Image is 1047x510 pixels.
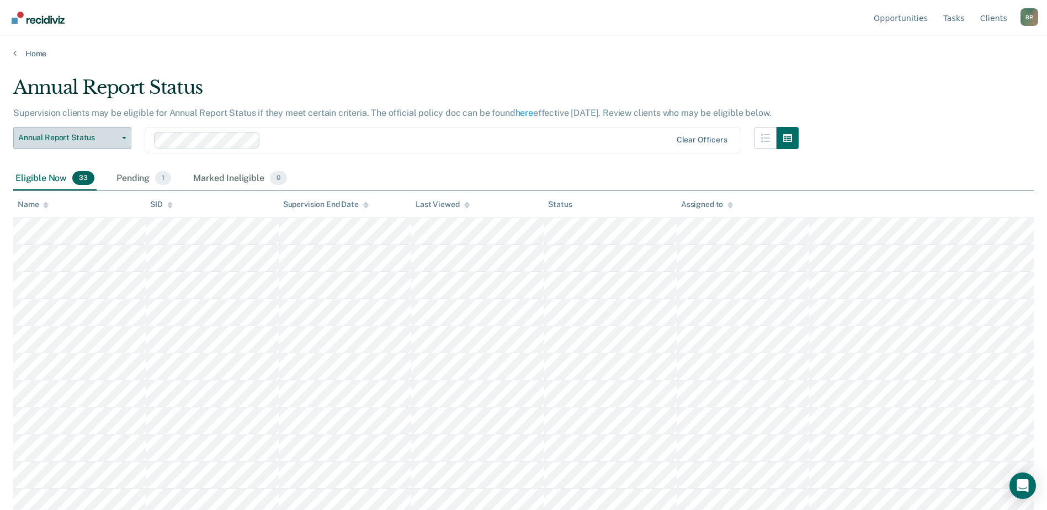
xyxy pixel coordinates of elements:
[13,127,131,149] button: Annual Report Status
[13,108,771,118] p: Supervision clients may be eligible for Annual Report Status if they meet certain criteria. The o...
[515,108,533,118] a: here
[416,200,469,209] div: Last Viewed
[114,167,173,191] div: Pending1
[191,167,289,191] div: Marked Ineligible0
[1021,8,1038,26] div: B R
[1009,472,1036,499] div: Open Intercom Messenger
[18,200,49,209] div: Name
[155,171,171,185] span: 1
[18,133,118,142] span: Annual Report Status
[677,135,727,145] div: Clear officers
[13,49,1034,59] a: Home
[283,200,369,209] div: Supervision End Date
[12,12,65,24] img: Recidiviz
[72,171,94,185] span: 33
[1021,8,1038,26] button: Profile dropdown button
[548,200,572,209] div: Status
[270,171,287,185] span: 0
[13,167,97,191] div: Eligible Now33
[150,200,173,209] div: SID
[13,76,799,108] div: Annual Report Status
[681,200,733,209] div: Assigned to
